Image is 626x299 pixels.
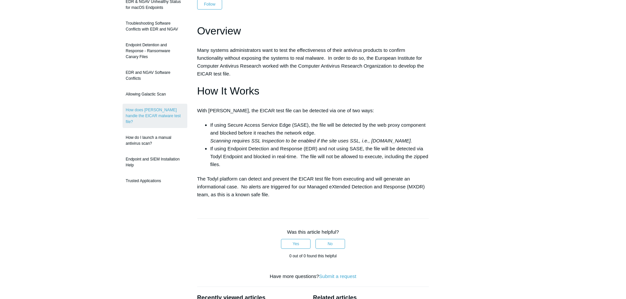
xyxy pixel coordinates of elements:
[197,83,429,99] h1: How It Works
[197,175,429,199] p: The Todyl platform can detect and prevent the EICAR test file from executing and will generate an...
[123,88,187,100] a: Allowing Galactic Scan
[123,104,187,128] a: How does [PERSON_NAME] handle the EICAR malware test file?
[281,239,311,249] button: This article was helpful
[123,153,187,171] a: Endpoint and SIEM Installation Help
[123,39,187,63] a: Endpoint Detention and Response - Ransomware Canary Files
[197,107,429,115] p: With [PERSON_NAME], the EICAR test file can be detected via one of two ways:
[319,273,356,279] a: Submit a request
[123,17,187,35] a: Troubleshooting Software Conflicts with EDR and NGAV
[210,121,429,145] li: If using Secure Access Service Edge (SASE), the file will be detected by the web proxy component ...
[315,239,345,249] button: This article was not helpful
[197,23,429,39] h1: Overview
[197,273,429,280] div: Have more questions?
[210,145,429,168] li: If using Endpoint Detection and Response (EDR) and not using SASE, the file will be detected via ...
[287,229,339,235] span: Was this article helpful?
[210,138,412,143] em: Scanning requires SSL Inspection to be enabled if the site uses SSL, i.e., [DOMAIN_NAME].
[289,254,336,258] span: 0 out of 0 found this helpful
[123,131,187,150] a: How do I launch a manual antivirus scan?
[197,46,429,78] p: Many systems administrators want to test the effectiveness of their antivirus products to confirm...
[123,66,187,85] a: EDR and NGAV Software Conflicts
[123,175,187,187] a: Trusted Applications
